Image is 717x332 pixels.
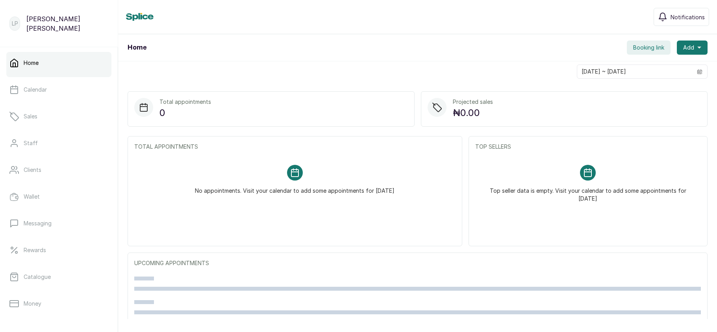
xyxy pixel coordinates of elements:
[475,143,701,151] p: TOP SELLERS
[671,13,705,21] span: Notifications
[577,65,692,78] input: Select date
[24,139,38,147] p: Staff
[24,59,39,67] p: Home
[24,246,46,254] p: Rewards
[24,273,51,281] p: Catalogue
[697,69,702,74] svg: calendar
[633,44,664,52] span: Booking link
[12,20,18,28] p: LP
[627,41,671,55] button: Booking link
[24,300,41,308] p: Money
[134,143,456,151] p: TOTAL APPOINTMENTS
[24,166,41,174] p: Clients
[6,105,111,127] a: Sales
[24,193,40,201] p: Wallet
[159,106,211,120] p: 0
[6,212,111,234] a: Messaging
[6,52,111,74] a: Home
[453,98,493,106] p: Projected sales
[24,219,52,227] p: Messaging
[6,266,111,288] a: Catalogue
[683,44,694,52] span: Add
[6,186,111,208] a: Wallet
[654,8,709,26] button: Notifications
[6,132,111,154] a: Staff
[195,181,395,195] p: No appointments. Visit your calendar to add some appointments for [DATE]
[6,159,111,181] a: Clients
[159,98,211,106] p: Total appointments
[26,14,108,33] p: [PERSON_NAME] [PERSON_NAME]
[453,106,493,120] p: ₦0.00
[6,79,111,101] a: Calendar
[134,259,701,267] p: UPCOMING APPOINTMENTS
[677,41,708,55] button: Add
[485,181,691,203] p: Top seller data is empty. Visit your calendar to add some appointments for [DATE]
[24,113,37,120] p: Sales
[24,86,47,94] p: Calendar
[128,43,146,52] h1: Home
[6,293,111,315] a: Money
[6,239,111,261] a: Rewards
